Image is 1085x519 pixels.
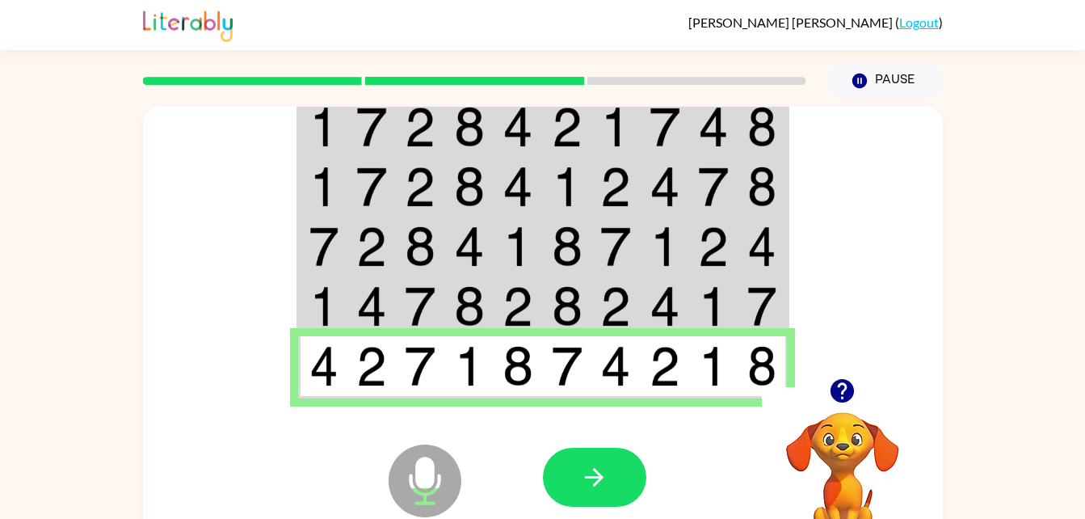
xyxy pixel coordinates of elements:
div: ( ) [688,15,943,30]
img: 2 [356,346,387,386]
img: 7 [600,226,631,267]
img: 8 [747,167,776,207]
img: 1 [309,107,339,147]
img: 4 [309,346,339,386]
img: 2 [650,346,680,386]
img: 8 [454,167,485,207]
img: 8 [552,286,582,327]
img: 4 [650,167,680,207]
img: 2 [503,286,533,327]
span: [PERSON_NAME] [PERSON_NAME] [688,15,895,30]
img: 1 [650,226,680,267]
img: 1 [454,346,485,386]
img: 7 [309,226,339,267]
img: 2 [552,107,582,147]
img: 1 [698,346,729,386]
img: Literably [143,6,233,42]
img: 1 [309,167,339,207]
img: 8 [405,226,435,267]
img: 8 [747,107,776,147]
img: 7 [552,346,582,386]
img: 7 [747,286,776,327]
img: 7 [356,167,387,207]
a: Logout [899,15,939,30]
img: 2 [600,286,631,327]
img: 8 [552,226,582,267]
img: 7 [356,107,387,147]
img: 2 [356,226,387,267]
img: 1 [503,226,533,267]
img: 1 [698,286,729,327]
img: 7 [405,346,435,386]
button: Pause [826,62,943,99]
img: 1 [600,107,631,147]
img: 2 [405,167,435,207]
img: 7 [698,167,729,207]
img: 2 [600,167,631,207]
img: 4 [503,167,533,207]
img: 7 [650,107,680,147]
img: 7 [405,286,435,327]
img: 2 [405,107,435,147]
img: 4 [356,286,387,327]
img: 4 [650,286,680,327]
img: 1 [309,286,339,327]
img: 8 [747,346,776,386]
img: 4 [747,226,776,267]
img: 8 [503,346,533,386]
img: 8 [454,286,485,327]
img: 1 [552,167,582,207]
img: 2 [698,226,729,267]
img: 4 [454,226,485,267]
img: 4 [503,107,533,147]
img: 4 [600,346,631,386]
img: 4 [698,107,729,147]
img: 8 [454,107,485,147]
